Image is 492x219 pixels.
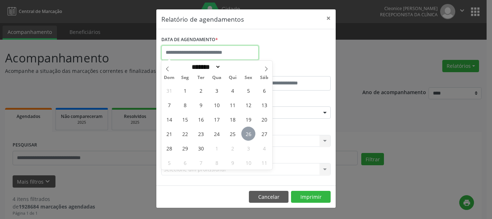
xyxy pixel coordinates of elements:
button: Imprimir [291,191,331,203]
button: Cancelar [249,191,289,203]
span: Setembro 19, 2025 [241,112,255,126]
span: Setembro 9, 2025 [194,98,208,112]
label: DATA DE AGENDAMENTO [161,34,218,45]
span: Setembro 2, 2025 [194,83,208,97]
span: Setembro 27, 2025 [257,127,271,141]
span: Setembro 11, 2025 [225,98,240,112]
span: Setembro 1, 2025 [178,83,192,97]
span: Setembro 7, 2025 [162,98,176,112]
span: Qui [225,75,241,80]
select: Month [189,63,221,71]
span: Outubro 1, 2025 [210,141,224,155]
span: Outubro 8, 2025 [210,156,224,170]
span: Setembro 15, 2025 [178,112,192,126]
span: Outubro 9, 2025 [225,156,240,170]
span: Setembro 24, 2025 [210,127,224,141]
span: Setembro 12, 2025 [241,98,255,112]
input: Year [221,63,245,71]
span: Setembro 22, 2025 [178,127,192,141]
span: Setembro 10, 2025 [210,98,224,112]
span: Outubro 4, 2025 [257,141,271,155]
span: Setembro 13, 2025 [257,98,271,112]
span: Outubro 7, 2025 [194,156,208,170]
span: Setembro 25, 2025 [225,127,240,141]
span: Dom [161,75,177,80]
span: Setembro 5, 2025 [241,83,255,97]
span: Seg [177,75,193,80]
span: Setembro 20, 2025 [257,112,271,126]
span: Setembro 3, 2025 [210,83,224,97]
span: Ter [193,75,209,80]
span: Setembro 26, 2025 [241,127,255,141]
span: Setembro 8, 2025 [178,98,192,112]
label: ATÉ [248,65,331,76]
span: Setembro 28, 2025 [162,141,176,155]
span: Setembro 14, 2025 [162,112,176,126]
span: Setembro 21, 2025 [162,127,176,141]
button: Close [321,9,336,27]
span: Setembro 4, 2025 [225,83,240,97]
span: Agosto 31, 2025 [162,83,176,97]
span: Setembro 18, 2025 [225,112,240,126]
span: Sáb [256,75,272,80]
span: Outubro 6, 2025 [178,156,192,170]
span: Setembro 17, 2025 [210,112,224,126]
span: Setembro 6, 2025 [257,83,271,97]
span: Setembro 29, 2025 [178,141,192,155]
span: Sex [241,75,256,80]
span: Outubro 3, 2025 [241,141,255,155]
span: Outubro 11, 2025 [257,156,271,170]
span: Setembro 23, 2025 [194,127,208,141]
span: Outubro 5, 2025 [162,156,176,170]
span: Outubro 2, 2025 [225,141,240,155]
span: Setembro 16, 2025 [194,112,208,126]
span: Outubro 10, 2025 [241,156,255,170]
h5: Relatório de agendamentos [161,14,244,24]
span: Setembro 30, 2025 [194,141,208,155]
span: Qua [209,75,225,80]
